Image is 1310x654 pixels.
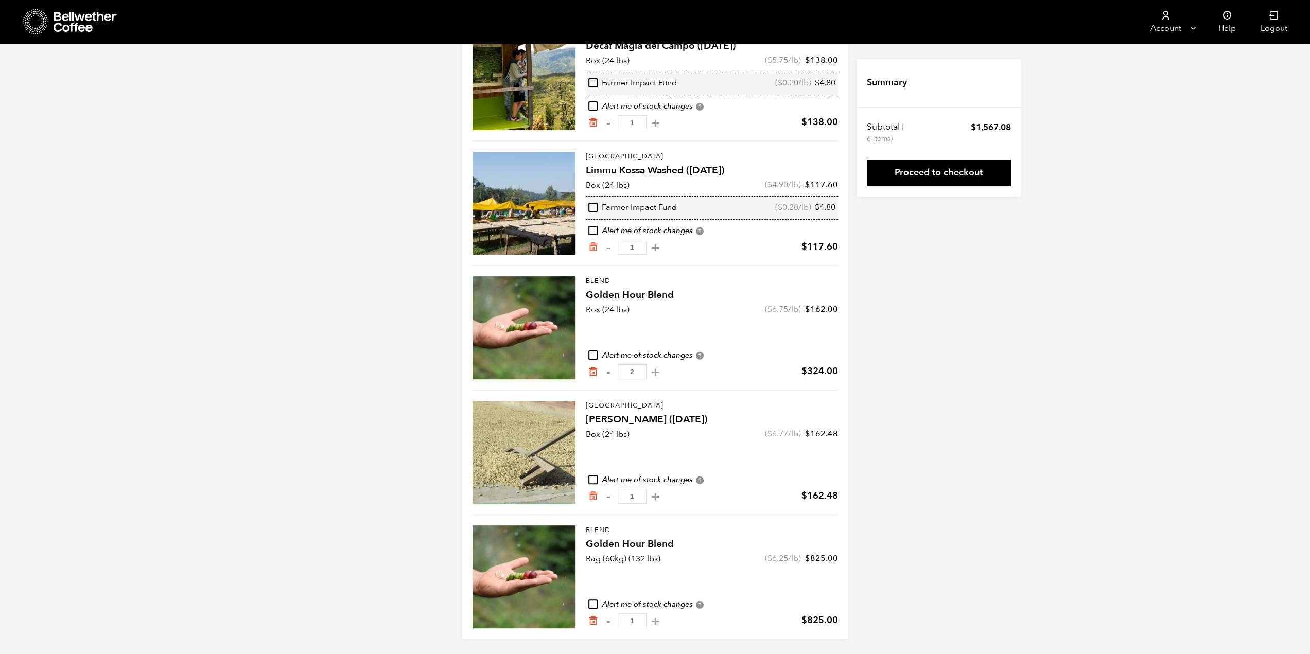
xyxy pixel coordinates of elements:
span: $ [805,55,810,66]
span: $ [805,179,810,190]
bdi: 162.00 [805,304,838,315]
span: ( /lb) [765,55,801,66]
a: Remove from cart [588,491,598,502]
p: [GEOGRAPHIC_DATA] [586,401,838,411]
span: ( /lb) [765,179,801,190]
span: $ [767,304,772,315]
span: $ [805,553,810,564]
bdi: 162.48 [805,428,838,439]
span: $ [815,202,819,213]
span: $ [767,553,772,564]
p: Box (24 lbs) [586,179,630,191]
bdi: 117.60 [805,179,838,190]
h4: [PERSON_NAME] ([DATE]) [586,413,838,427]
h4: Golden Hour Blend [586,537,838,552]
bdi: 1,567.08 [971,121,1011,133]
h4: Golden Hour Blend [586,288,838,303]
div: Alert me of stock changes [586,599,838,610]
button: - [602,491,615,502]
span: $ [805,428,810,439]
p: Box (24 lbs) [586,55,630,67]
p: [GEOGRAPHIC_DATA] [586,152,838,162]
a: Proceed to checkout [867,160,1011,186]
bdi: 138.00 [805,55,838,66]
h4: Summary [867,76,907,90]
span: $ [801,240,807,253]
span: ( /lb) [775,202,811,214]
input: Qty [618,240,647,255]
span: ( /lb) [765,304,801,315]
span: $ [801,489,807,502]
a: Remove from cart [588,242,598,253]
span: $ [815,77,819,89]
input: Qty [618,364,647,379]
bdi: 6.77 [767,428,788,439]
bdi: 4.80 [815,202,835,213]
p: Blend [586,276,838,287]
span: $ [801,116,807,129]
div: Alert me of stock changes [586,101,838,112]
bdi: 6.75 [767,304,788,315]
a: Remove from cart [588,615,598,626]
button: - [602,242,615,253]
bdi: 162.48 [801,489,838,502]
input: Qty [618,115,647,130]
input: Qty [618,613,647,628]
bdi: 138.00 [801,116,838,129]
p: Bag (60kg) (132 lbs) [586,553,660,565]
bdi: 825.00 [805,553,838,564]
bdi: 0.20 [778,202,798,213]
div: Alert me of stock changes [586,474,838,486]
button: - [602,367,615,377]
p: Box (24 lbs) [586,428,630,440]
span: $ [778,202,782,213]
bdi: 324.00 [801,365,838,378]
span: ( /lb) [775,78,811,89]
h4: Limmu Kossa Washed ([DATE]) [586,164,838,178]
button: + [649,242,662,253]
span: $ [778,77,782,89]
bdi: 0.20 [778,77,798,89]
input: Qty [618,489,647,504]
bdi: 5.75 [767,55,788,66]
span: $ [971,121,976,133]
div: Farmer Impact Fund [588,202,677,214]
a: Remove from cart [588,117,598,128]
span: ( /lb) [765,553,801,564]
p: Blend [586,525,838,536]
div: Alert me of stock changes [586,350,838,361]
bdi: 6.25 [767,553,788,564]
a: Remove from cart [588,366,598,377]
div: Alert me of stock changes [586,225,838,237]
bdi: 117.60 [801,240,838,253]
span: $ [767,428,772,439]
span: $ [767,55,772,66]
span: ( /lb) [765,428,801,439]
button: - [602,616,615,626]
bdi: 4.80 [815,77,835,89]
button: + [649,491,662,502]
span: $ [767,179,772,190]
bdi: 4.90 [767,179,788,190]
button: + [649,118,662,128]
button: - [602,118,615,128]
span: $ [805,304,810,315]
bdi: 825.00 [801,614,838,627]
p: Box (24 lbs) [586,304,630,316]
span: $ [801,614,807,627]
button: + [649,616,662,626]
span: $ [801,365,807,378]
h4: Decaf Magia del Campo ([DATE]) [586,39,838,54]
button: + [649,367,662,377]
th: Subtotal [867,121,905,144]
div: Farmer Impact Fund [588,78,677,89]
